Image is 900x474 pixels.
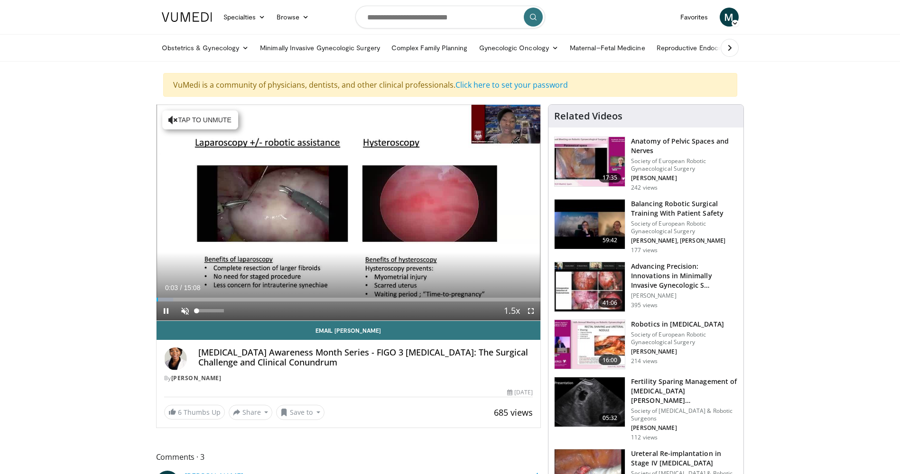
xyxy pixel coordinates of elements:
[162,110,238,129] button: Tap to unmute
[631,199,738,218] h3: Balancing Robotic Surgical Training With Patient Safety
[502,301,521,320] button: Playback Rate
[171,374,222,382] a: [PERSON_NAME]
[555,137,625,186] img: e1e531fd-73df-4650-97c0-6ff8278dbc13.150x105_q85_crop-smart_upscale.jpg
[455,80,568,90] a: Click here to set your password
[164,347,187,370] img: Avatar
[156,451,541,463] span: Comments 3
[631,407,738,422] p: Society of [MEDICAL_DATA] & Robotic Surgeons
[631,137,738,155] h3: Anatomy of Pelvic Spaces and Nerves
[631,449,738,468] h3: Ureteral Re-implantation in Stage IV [MEDICAL_DATA]
[254,38,386,57] a: Minimally Invasive Gynecologic Surgery
[631,357,658,365] p: 214 views
[156,38,255,57] a: Obstetrics & Gynecology
[555,262,625,311] img: cba54de4-f190-4931-83b0-75adf3b19971.150x105_q85_crop-smart_upscale.jpg
[198,347,533,368] h4: [MEDICAL_DATA] Awareness Month Series - FIGO 3 [MEDICAL_DATA]: The Surgical Challenge and Clinica...
[157,321,541,340] a: Email [PERSON_NAME]
[631,174,738,182] p: [PERSON_NAME]
[554,319,738,370] a: 16:00 Robotics in [MEDICAL_DATA] Society of European Robotic Gynaecological Surgery [PERSON_NAME]...
[229,405,273,420] button: Share
[554,110,622,122] h4: Related Videos
[631,184,658,191] p: 242 views
[631,157,738,173] p: Society of European Robotic Gynaecological Surgery
[599,173,622,182] span: 17:35
[197,309,224,312] div: Volume Level
[184,284,200,292] span: 15:08
[631,348,738,355] p: [PERSON_NAME]
[631,434,658,441] p: 112 views
[631,220,738,235] p: Society of European Robotic Gynaecological Surgery
[555,200,625,249] img: 0ea6d4c1-4c24-41be-9a55-97963dbc435c.150x105_q85_crop-smart_upscale.jpg
[675,8,714,27] a: Favorites
[163,73,737,97] div: VuMedi is a community of physicians, dentists, and other clinical professionals.
[631,292,738,300] p: [PERSON_NAME]
[162,12,212,22] img: VuMedi Logo
[631,262,738,290] h3: Advancing Precision: Innovations in Minimally Invasive Gynecologic S…
[554,262,738,312] a: 41:06 Advancing Precision: Innovations in Minimally Invasive Gynecologic S… [PERSON_NAME] 395 views
[165,284,178,292] span: 0:03
[494,407,533,418] span: 685 views
[554,199,738,254] a: 59:42 Balancing Robotic Surgical Training With Patient Safety Society of European Robotic Gynaeco...
[164,374,533,383] div: By
[157,105,541,321] video-js: Video Player
[564,38,651,57] a: Maternal–Fetal Medicine
[555,377,625,427] img: 4db42924-4c17-4727-bf4b-d060cf140405.150x105_q85_crop-smart_upscale.jpg
[631,246,658,254] p: 177 views
[521,301,540,320] button: Fullscreen
[720,8,739,27] a: M
[555,320,625,369] img: 9dc44dda-aef5-47a2-b80e-5802e539a116.150x105_q85_crop-smart_upscale.jpg
[157,298,541,301] div: Progress Bar
[631,319,738,329] h3: Robotics in [MEDICAL_DATA]
[271,8,315,27] a: Browse
[631,237,738,245] p: [PERSON_NAME], [PERSON_NAME]
[507,388,533,397] div: [DATE]
[554,137,738,191] a: 17:35 Anatomy of Pelvic Spaces and Nerves Society of European Robotic Gynaecological Surgery [PER...
[631,424,738,432] p: [PERSON_NAME]
[599,355,622,365] span: 16:00
[180,284,182,292] span: /
[157,301,176,320] button: Pause
[599,236,622,245] span: 59:42
[218,8,271,27] a: Specialties
[355,6,545,28] input: Search topics, interventions
[651,38,810,57] a: Reproductive Endocrinology & [MEDICAL_DATA]
[599,298,622,308] span: 41:06
[276,405,325,420] button: Save to
[631,331,738,346] p: Society of European Robotic Gynaecological Surgery
[631,301,658,309] p: 395 views
[473,38,564,57] a: Gynecologic Oncology
[178,408,182,417] span: 6
[631,377,738,405] h3: Fertility Sparing Management of [MEDICAL_DATA][PERSON_NAME] [MEDICAL_DATA] (CSE…
[176,301,195,320] button: Unmute
[554,377,738,441] a: 05:32 Fertility Sparing Management of [MEDICAL_DATA][PERSON_NAME] [MEDICAL_DATA] (CSE… Society of...
[599,413,622,423] span: 05:32
[386,38,473,57] a: Complex Family Planning
[164,405,225,419] a: 6 Thumbs Up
